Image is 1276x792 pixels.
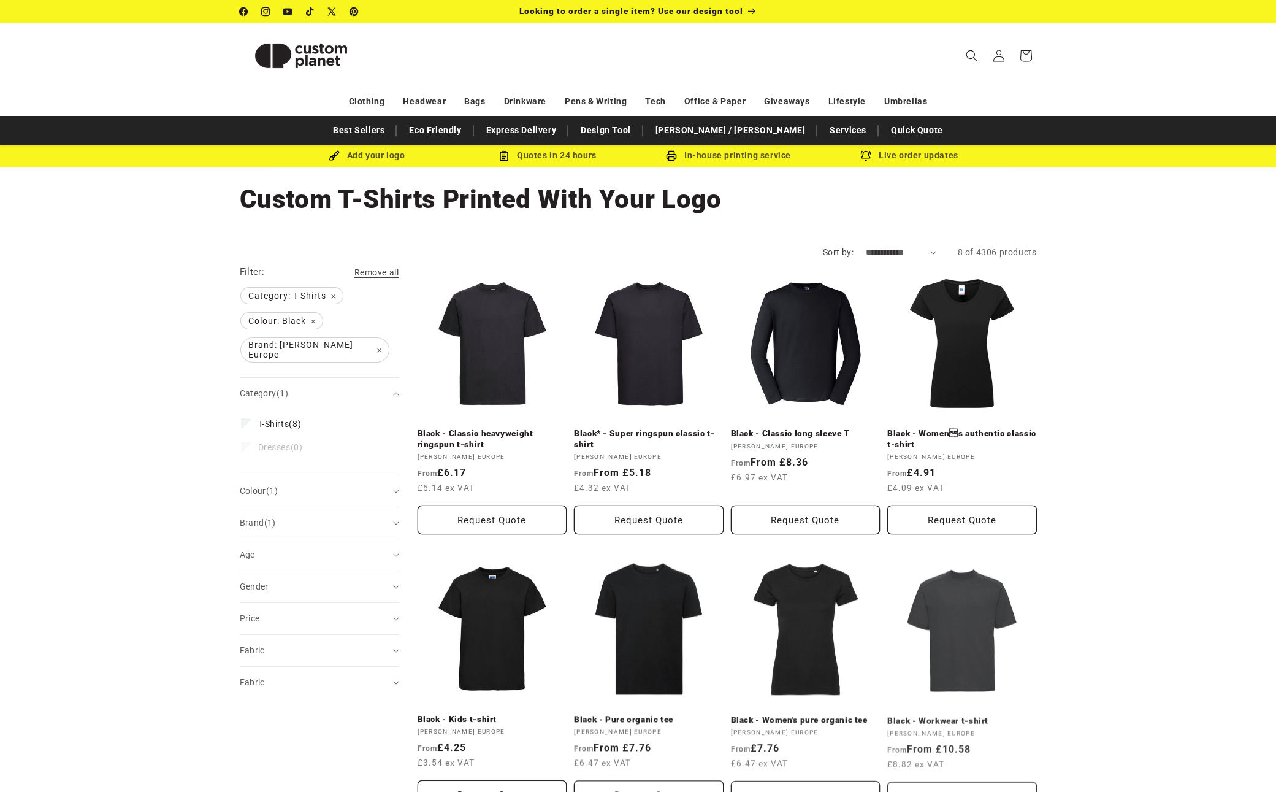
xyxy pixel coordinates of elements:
span: Category: T-Shirts [241,288,343,304]
button: Request Quote [731,506,881,534]
button: Request Quote [574,506,724,534]
a: Drinkware [504,91,546,112]
span: (1) [264,518,276,528]
label: Sort by: [823,247,854,257]
a: Office & Paper [684,91,746,112]
a: Giveaways [764,91,809,112]
span: Colour: Black [241,313,323,329]
summary: Brand (1 selected) [240,507,399,539]
span: Fabric [240,645,265,655]
span: (1) [277,388,288,398]
span: Brand [240,518,276,528]
a: Black - Workwear t-shirt [887,714,1037,725]
button: Request Quote [418,506,567,534]
summary: Colour (1 selected) [240,475,399,507]
span: Looking to order a single item? Use our design tool [519,6,743,16]
a: Black* - Super ringspun classic t-shirt [574,428,724,450]
a: Remove all [354,265,399,280]
a: Umbrellas [884,91,927,112]
img: In-house printing [666,150,677,161]
summary: Search [958,42,985,69]
summary: Price [240,603,399,634]
span: (8) [258,418,302,429]
a: Best Sellers [327,120,391,141]
summary: Age (0 selected) [240,539,399,571]
div: In-house printing service [638,148,819,163]
a: Tech [645,91,665,112]
a: Black - Kids t-shirt [418,714,567,725]
span: T-Shirts [258,419,289,429]
span: Price [240,613,260,623]
a: Design Tool [575,120,637,141]
a: Black - Classic heavyweight ringspun t-shirt [418,428,567,450]
div: Add your logo [277,148,457,163]
a: Express Delivery [480,120,563,141]
img: Custom Planet [240,28,362,83]
a: [PERSON_NAME] / [PERSON_NAME] [649,120,811,141]
a: Eco Friendly [403,120,467,141]
h1: Custom T-Shirts Printed With Your Logo [240,183,1037,216]
span: Brand: [PERSON_NAME] Europe [241,338,389,362]
a: Category: T-Shirts [240,288,344,304]
summary: Fabric (0 selected) [240,667,399,698]
a: Services [823,120,873,141]
img: Brush Icon [329,150,340,161]
summary: Category (1 selected) [240,378,399,409]
summary: Fabric (0 selected) [240,635,399,666]
span: Category [240,388,288,398]
a: Clothing [349,91,385,112]
a: Bags [464,91,485,112]
a: Headwear [403,91,446,112]
a: Black - Classic long sleeve T [731,428,881,439]
a: Black - Womens authentic classic t-shirt [887,428,1037,450]
a: Custom Planet [235,23,367,88]
div: Quotes in 24 hours [457,148,638,163]
img: Order updates [860,150,871,161]
a: Quick Quote [885,120,949,141]
a: Lifestyle [828,91,866,112]
div: Live order updates [819,148,1000,163]
a: Pens & Writing [565,91,627,112]
span: 8 of 4306 products [958,247,1037,257]
span: Age [240,550,255,559]
span: Remove all [354,267,399,277]
a: Black - Pure organic tee [574,714,724,725]
button: Request Quote [887,506,1037,534]
span: Fabric [240,677,265,687]
a: Black - Women's pure organic tee [731,714,881,725]
summary: Gender (0 selected) [240,571,399,602]
h2: Filter: [240,265,265,279]
img: Order Updates Icon [499,150,510,161]
a: Colour: Black [240,313,324,329]
span: Gender [240,582,269,591]
span: Colour [240,486,278,496]
span: (1) [266,486,278,496]
a: Brand: [PERSON_NAME] Europe [240,338,390,362]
